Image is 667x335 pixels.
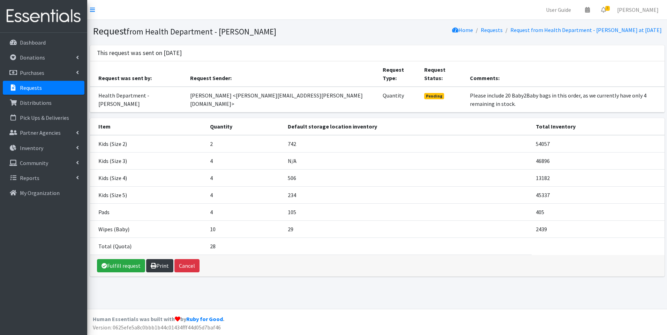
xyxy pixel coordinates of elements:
a: Print [146,259,173,272]
a: Reports [3,171,84,185]
p: My Organization [20,189,60,196]
a: Request from Health Department - [PERSON_NAME] at [DATE] [510,26,662,33]
a: Fulfill request [97,259,145,272]
small: from Health Department - [PERSON_NAME] [127,26,276,37]
button: Cancel [174,259,200,272]
a: Partner Agencies [3,126,84,140]
p: Purchases [20,69,44,76]
th: Request was sent by: [90,61,186,87]
td: 2439 [532,220,665,237]
p: Distributions [20,99,52,106]
a: Donations [3,50,84,64]
td: Total (Quota) [90,237,206,255]
th: Request Status: [420,61,465,87]
td: Kids (Size 2) [90,135,206,153]
td: 405 [532,203,665,220]
a: 3 [595,3,612,17]
td: Health Department - [PERSON_NAME] [90,87,186,112]
td: 13182 [532,169,665,186]
a: Ruby for Good [186,315,223,322]
a: Dashboard [3,36,84,49]
th: Request Sender: [186,61,379,87]
td: Kids (Size 5) [90,186,206,203]
a: Community [3,156,84,170]
td: 742 [284,135,532,153]
td: 105 [284,203,532,220]
th: Item [90,118,206,135]
td: 234 [284,186,532,203]
span: Pending [424,93,444,99]
a: Purchases [3,66,84,80]
td: [PERSON_NAME] <[PERSON_NAME][EMAIL_ADDRESS][PERSON_NAME][DOMAIN_NAME]> [186,87,379,112]
td: Please include 20 Baby2Baby bags in this order, as we currently have only 4 remaining in stock. [466,87,665,112]
td: 4 [206,203,284,220]
td: 54057 [532,135,665,153]
a: Inventory [3,141,84,155]
th: Default storage location inventory [284,118,532,135]
a: User Guide [540,3,577,17]
p: Inventory [20,145,43,151]
span: Version: 0625efe5a8c0bbb1b44c01434fff44d05d7baf46 [93,324,221,331]
td: Kids (Size 3) [90,152,206,169]
td: N/A [284,152,532,169]
th: Request Type: [379,61,420,87]
a: Home [452,26,473,33]
td: 28 [206,237,284,255]
td: Quantity [379,87,420,112]
h3: This request was sent on [DATE] [97,49,182,57]
td: Pads [90,203,206,220]
a: My Organization [3,186,84,200]
th: Comments: [466,61,665,87]
p: Donations [20,54,45,61]
strong: Human Essentials was built with by . [93,315,224,322]
td: 4 [206,186,284,203]
td: 2 [206,135,284,153]
a: Requests [481,26,503,33]
td: Kids (Size 4) [90,169,206,186]
p: Pick Ups & Deliveries [20,114,69,121]
a: Requests [3,81,84,95]
td: 4 [206,169,284,186]
td: 4 [206,152,284,169]
p: Requests [20,84,42,91]
a: [PERSON_NAME] [612,3,664,17]
p: Partner Agencies [20,129,61,136]
a: Distributions [3,96,84,110]
td: 46896 [532,152,665,169]
th: Quantity [206,118,284,135]
p: Community [20,159,48,166]
p: Dashboard [20,39,46,46]
td: 45337 [532,186,665,203]
p: Reports [20,174,39,181]
th: Total Inventory [532,118,665,135]
td: 506 [284,169,532,186]
span: 3 [605,6,610,11]
a: Pick Ups & Deliveries [3,111,84,125]
h1: Request [93,25,375,37]
td: 29 [284,220,532,237]
td: Wipes (Baby) [90,220,206,237]
td: 10 [206,220,284,237]
img: HumanEssentials [3,5,84,28]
